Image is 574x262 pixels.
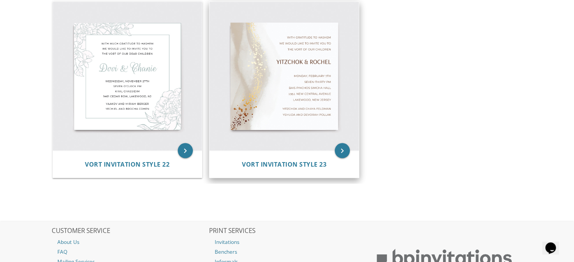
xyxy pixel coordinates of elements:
a: About Us [52,237,208,247]
h2: PRINT SERVICES [209,227,365,235]
span: Vort Invitation Style 22 [85,160,169,169]
img: Vort Invitation Style 23 [209,2,359,151]
img: Vort Invitation Style 22 [53,2,202,151]
iframe: chat widget [542,232,566,254]
a: keyboard_arrow_right [335,143,350,158]
a: keyboard_arrow_right [178,143,193,158]
a: Benchers [209,247,365,257]
span: Vort Invitation Style 23 [242,160,326,169]
a: Vort Invitation Style 22 [85,161,169,168]
a: Vort Invitation Style 23 [242,161,326,168]
h2: CUSTOMER SERVICE [52,227,208,235]
a: FAQ [52,247,208,257]
a: Invitations [209,237,365,247]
